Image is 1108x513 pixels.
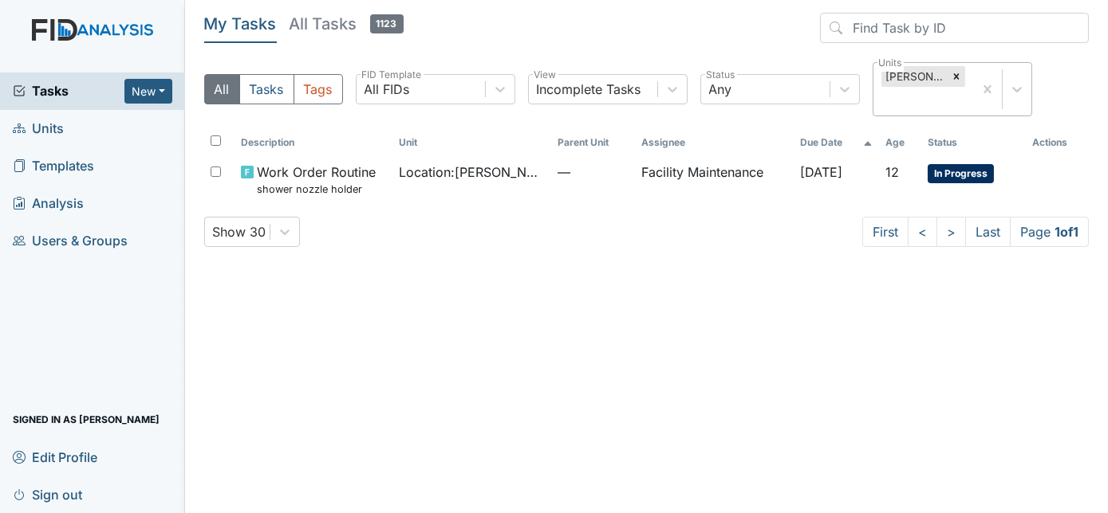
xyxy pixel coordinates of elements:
input: Find Task by ID [820,13,1089,43]
button: New [124,79,172,104]
th: Toggle SortBy [921,129,1026,156]
input: Toggle All Rows Selected [211,135,221,146]
th: Toggle SortBy [551,129,636,156]
th: Toggle SortBy [879,129,921,156]
a: Tasks [13,81,124,100]
th: Toggle SortBy [392,129,550,156]
th: Toggle SortBy [794,129,879,156]
strong: 1 of 1 [1055,224,1078,240]
span: Page [1010,217,1089,247]
span: Work Order Routine shower nozzle holder [257,163,376,197]
div: Any [709,80,732,99]
span: 1123 [370,14,404,33]
span: In Progress [928,164,994,183]
th: Assignee [635,129,793,156]
div: [PERSON_NAME]. [881,66,948,87]
div: Show 30 [213,222,266,241]
span: Units [13,116,64,141]
a: First [862,217,909,247]
th: Actions [1026,129,1089,156]
h5: All Tasks [290,13,404,35]
div: Incomplete Tasks [537,80,641,99]
button: Tags [294,74,343,104]
a: Last [965,217,1011,247]
div: All FIDs [365,80,410,99]
a: > [936,217,966,247]
small: shower nozzle holder [257,182,376,197]
span: Analysis [13,191,84,216]
span: Signed in as [PERSON_NAME] [13,407,160,432]
span: [DATE] [800,164,842,180]
span: 12 [885,164,899,180]
span: Edit Profile [13,444,97,469]
span: Location : [PERSON_NAME]. [399,163,544,182]
button: Tasks [239,74,294,104]
h5: My Tasks [204,13,277,35]
a: < [908,217,937,247]
th: Toggle SortBy [235,129,392,156]
span: — [558,163,629,182]
span: Sign out [13,482,82,507]
nav: task-pagination [862,217,1089,247]
span: Templates [13,154,94,178]
button: All [204,74,240,104]
td: Facility Maintenance [635,156,793,203]
span: Users & Groups [13,229,128,253]
div: Type filter [204,74,343,104]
